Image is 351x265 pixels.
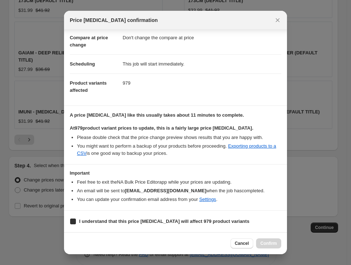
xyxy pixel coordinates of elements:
[70,80,107,93] span: Product variants affected
[70,61,95,67] span: Scheduling
[70,35,108,48] span: Compare at price change
[77,143,281,157] li: You might want to perform a backup of your products before proceeding. is one good way to backup ...
[70,170,281,176] h3: Important
[123,54,281,73] dd: This job will start immediately.
[77,196,281,203] li: You can update your confirmation email address from your .
[77,134,281,141] li: Please double check that the price change preview shows results that you are happy with.
[77,179,281,186] li: Feel free to exit the NA Bulk Price Editor app while your prices are updating.
[199,197,216,202] a: Settings
[123,28,281,47] dd: Don't change the compare at price
[77,143,276,156] a: Exporting products to a CSV
[273,15,283,25] button: Close
[77,187,281,194] li: An email will be sent to when the job has completed .
[70,112,244,118] b: A price [MEDICAL_DATA] like this usually takes about 11 minutes to complete.
[70,17,158,24] span: Price [MEDICAL_DATA] confirmation
[231,238,253,248] button: Cancel
[235,241,249,246] span: Cancel
[123,73,281,93] dd: 979
[125,188,206,193] b: [EMAIL_ADDRESS][DOMAIN_NAME]
[70,125,253,131] b: At 979 product variant prices to update, this is a fairly large price [MEDICAL_DATA].
[79,219,249,224] b: I understand that this price [MEDICAL_DATA] will affect 979 product variants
